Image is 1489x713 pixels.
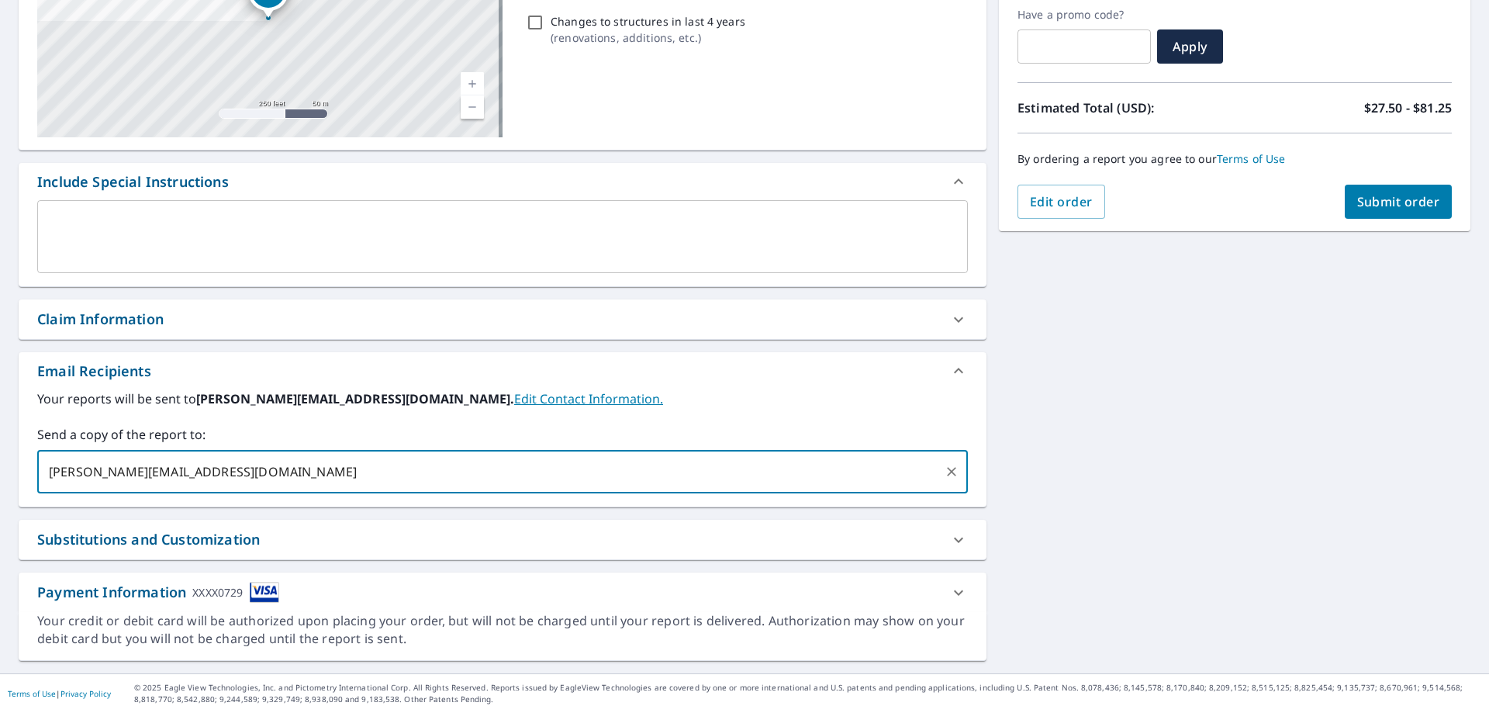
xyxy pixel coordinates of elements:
div: Email Recipients [19,352,986,389]
span: Edit order [1030,193,1093,210]
div: Your credit or debit card will be authorized upon placing your order, but will not be charged unt... [37,612,968,648]
div: Include Special Instructions [19,163,986,200]
label: Send a copy of the report to: [37,425,968,444]
div: Email Recipients [37,361,151,382]
div: XXXX0729 [192,582,243,603]
div: Include Special Instructions [37,171,229,192]
div: Payment InformationXXXX0729cardImage [19,573,986,612]
b: [PERSON_NAME][EMAIL_ADDRESS][DOMAIN_NAME]. [196,390,514,407]
button: Edit order [1017,185,1105,219]
div: Substitutions and Customization [19,520,986,559]
a: Terms of Use [1217,151,1286,166]
a: Current Level 17, Zoom In [461,72,484,95]
img: cardImage [250,582,279,603]
label: Have a promo code? [1017,8,1151,22]
div: Substitutions and Customization [37,529,260,550]
a: EditContactInfo [514,390,663,407]
p: Changes to structures in last 4 years [551,13,745,29]
p: | [8,689,111,698]
p: $27.50 - $81.25 [1364,99,1452,117]
a: Privacy Policy [60,688,111,699]
p: Estimated Total (USD): [1017,99,1235,117]
span: Submit order [1357,193,1440,210]
div: Payment Information [37,582,279,603]
div: Claim Information [37,309,164,330]
button: Submit order [1345,185,1453,219]
button: Clear [941,461,962,483]
a: Current Level 17, Zoom Out [461,95,484,119]
label: Your reports will be sent to [37,389,968,408]
span: Apply [1169,38,1211,55]
button: Apply [1157,29,1223,64]
a: Terms of Use [8,688,56,699]
p: © 2025 Eagle View Technologies, Inc. and Pictometry International Corp. All Rights Reserved. Repo... [134,682,1481,705]
p: By ordering a report you agree to our [1017,152,1452,166]
p: ( renovations, additions, etc. ) [551,29,745,46]
div: Claim Information [19,299,986,339]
